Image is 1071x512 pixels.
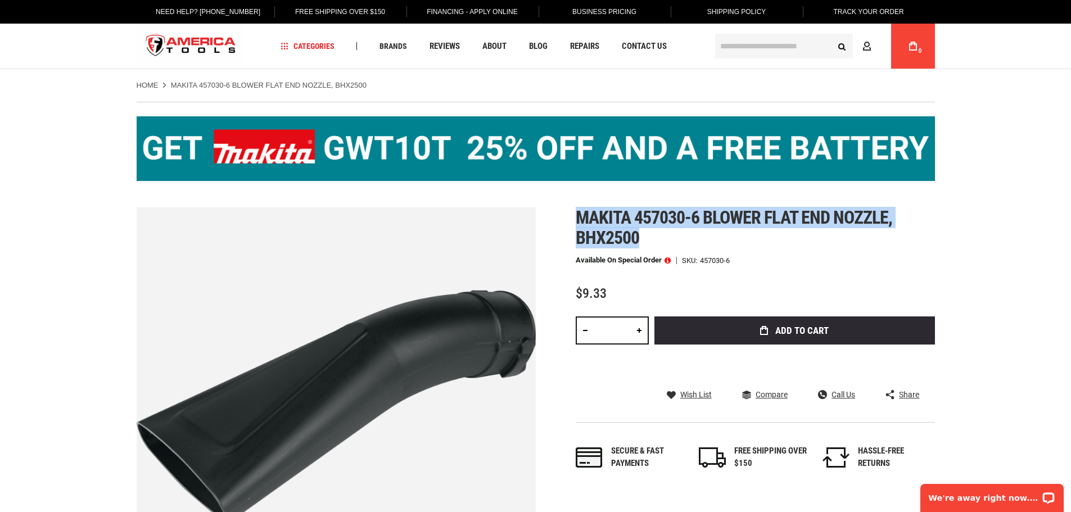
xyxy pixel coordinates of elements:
[529,42,548,51] span: Blog
[137,116,935,181] img: BOGO: Buy the Makita® XGT IMpact Wrench (GWT10T), get the BL4040 4ah Battery FREE!
[775,326,829,336] span: Add to Cart
[137,25,246,67] a: store logo
[818,389,855,400] a: Call Us
[424,39,465,54] a: Reviews
[652,348,937,380] iframe: Secure express checkout frame
[576,207,893,248] span: Makita 457030-6 blower flat end nozzle, bhx2500
[374,39,412,54] a: Brands
[858,445,931,469] div: HASSLE-FREE RETURNS
[137,80,159,90] a: Home
[682,257,700,264] strong: SKU
[707,8,766,16] span: Shipping Policy
[700,257,730,264] div: 457030-6
[281,42,335,50] span: Categories
[611,445,684,469] div: Secure & fast payments
[899,391,919,398] span: Share
[742,389,788,400] a: Compare
[477,39,512,54] a: About
[734,445,807,469] div: FREE SHIPPING OVER $150
[617,39,672,54] a: Contact Us
[622,42,667,51] span: Contact Us
[902,24,924,69] a: 0
[171,81,367,89] strong: MAKITA 457030-6 BLOWER FLAT END NOZZLE, BHX2500
[275,39,340,54] a: Categories
[430,42,460,51] span: Reviews
[823,447,849,468] img: returns
[137,25,246,67] img: America Tools
[576,286,607,301] span: $9.33
[832,35,853,57] button: Search
[832,391,855,398] span: Call Us
[482,42,507,51] span: About
[699,447,726,468] img: shipping
[565,39,604,54] a: Repairs
[524,39,553,54] a: Blog
[576,256,671,264] p: Available on Special Order
[576,447,603,468] img: payments
[756,391,788,398] span: Compare
[680,391,712,398] span: Wish List
[919,48,922,54] span: 0
[570,42,599,51] span: Repairs
[667,389,712,400] a: Wish List
[654,316,935,345] button: Add to Cart
[379,42,407,50] span: Brands
[913,477,1071,512] iframe: LiveChat chat widget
